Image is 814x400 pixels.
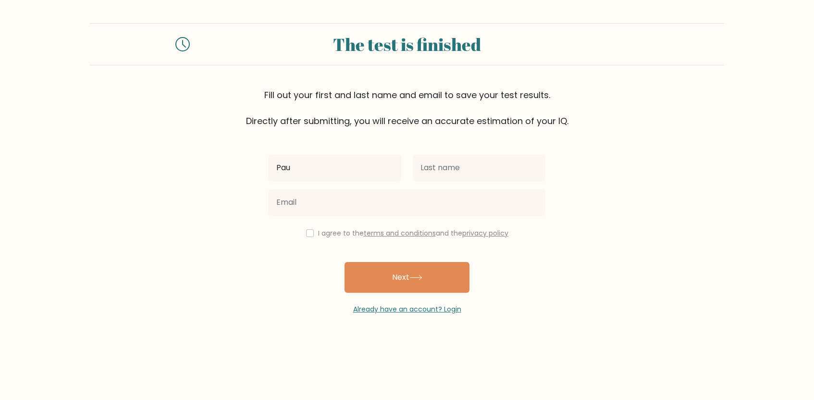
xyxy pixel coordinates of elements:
input: First name [269,154,401,181]
a: Already have an account? Login [353,304,461,314]
a: privacy policy [462,228,508,238]
a: terms and conditions [364,228,436,238]
div: Fill out your first and last name and email to save your test results. Directly after submitting,... [90,88,724,127]
label: I agree to the and the [318,228,508,238]
button: Next [345,262,469,293]
div: The test is finished [201,31,613,57]
input: Last name [413,154,545,181]
input: Email [269,189,545,216]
